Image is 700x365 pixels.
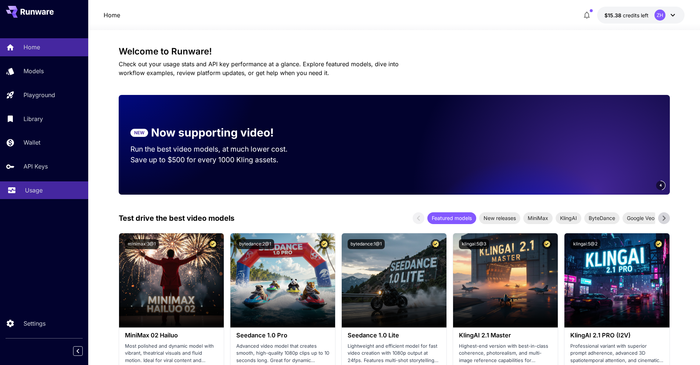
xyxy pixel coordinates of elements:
[570,332,663,339] h3: KlingAI 2.1 PRO (I2V)
[236,343,329,364] p: Advanced video model that creates smooth, high-quality 1080p clips up to 10 seconds long. Great f...
[556,214,581,222] span: KlingAI
[427,212,476,224] div: Featured models
[24,43,40,52] p: Home
[130,155,302,165] p: Save up to $500 for every 1000 Kling assets.
[623,12,649,18] span: credits left
[622,212,659,224] div: Google Veo
[479,212,520,224] div: New releases
[584,214,620,222] span: ByteDance
[564,233,669,327] img: alt
[79,344,88,358] div: Collapse sidebar
[342,233,446,327] img: alt
[24,91,55,99] p: Playground
[73,346,83,356] button: Collapse sidebar
[556,212,581,224] div: KlingAI
[348,343,441,364] p: Lightweight and efficient model for fast video creation with 1080p output at 24fps. Features mult...
[130,144,302,155] p: Run the best video models, at much lower cost.
[134,130,144,136] p: NEW
[151,124,274,141] p: Now supporting video!
[24,138,40,147] p: Wallet
[654,239,664,249] button: Certified Model – Vetted for best performance and includes a commercial license.
[119,213,234,224] p: Test drive the best video models
[597,7,685,24] button: $15.37922ZH
[584,212,620,224] div: ByteDance
[523,212,553,224] div: MiniMax
[25,186,43,195] p: Usage
[125,343,218,364] p: Most polished and dynamic model with vibrant, theatrical visuals and fluid motion. Ideal for vira...
[24,319,46,328] p: Settings
[348,332,441,339] h3: Seedance 1.0 Lite
[24,162,48,171] p: API Keys
[622,214,659,222] span: Google Veo
[348,239,385,249] button: bytedance:1@1
[208,239,218,249] button: Certified Model – Vetted for best performance and includes a commercial license.
[459,332,552,339] h3: KlingAI 2.1 Master
[119,233,224,327] img: alt
[453,233,558,327] img: alt
[570,239,600,249] button: klingai:5@2
[459,239,489,249] button: klingai:5@3
[604,11,649,19] div: $15.37922
[236,239,274,249] button: bytedance:2@1
[24,114,43,123] p: Library
[654,10,665,21] div: ZH
[125,332,218,339] h3: MiniMax 02 Hailuo
[24,67,44,75] p: Models
[427,214,476,222] span: Featured models
[523,214,553,222] span: MiniMax
[660,182,662,188] span: 4
[104,11,120,20] a: Home
[230,233,335,327] img: alt
[119,60,399,77] span: Check out your usage stats and API key performance at a glance. Explore featured models, dive int...
[542,239,552,249] button: Certified Model – Vetted for best performance and includes a commercial license.
[479,214,520,222] span: New releases
[431,239,441,249] button: Certified Model – Vetted for best performance and includes a commercial license.
[119,46,670,57] h3: Welcome to Runware!
[125,239,159,249] button: minimax:3@1
[319,239,329,249] button: Certified Model – Vetted for best performance and includes a commercial license.
[104,11,120,20] nav: breadcrumb
[570,343,663,364] p: Professional variant with superior prompt adherence, advanced 3D spatiotemporal attention, and ci...
[236,332,329,339] h3: Seedance 1.0 Pro
[604,12,623,18] span: $15.38
[459,343,552,364] p: Highest-end version with best-in-class coherence, photorealism, and multi-image reference capabil...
